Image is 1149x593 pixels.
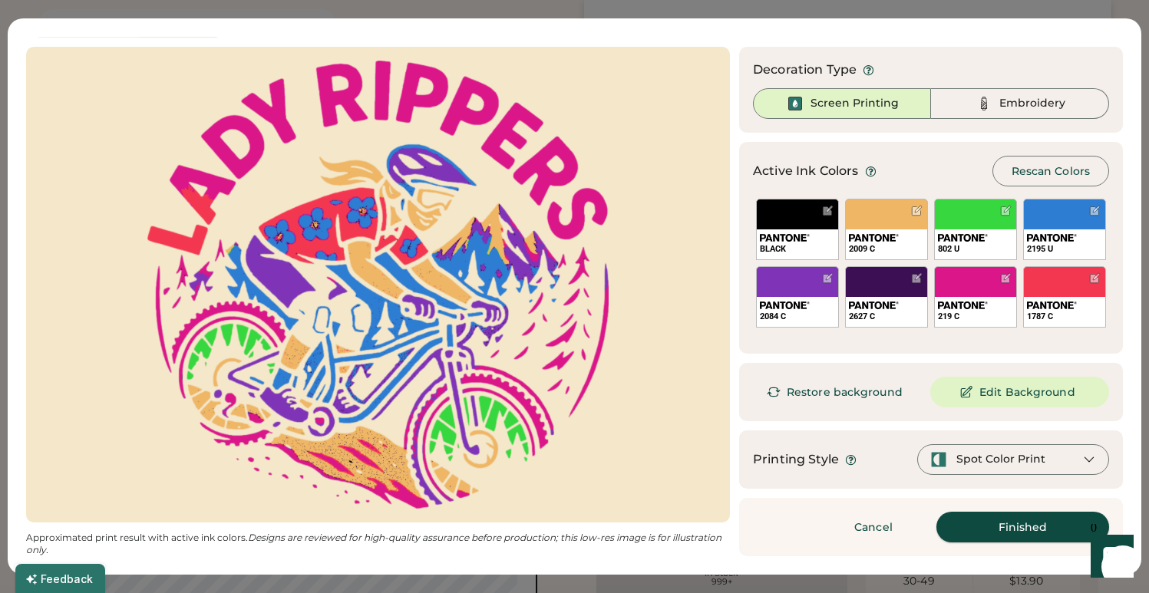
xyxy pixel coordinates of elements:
[760,234,810,242] img: 1024px-Pantone_logo.svg.png
[938,301,988,309] img: 1024px-Pantone_logo.svg.png
[26,532,724,555] em: Designs are reviewed for high-quality assurance before production; this low-res image is for illu...
[820,512,927,542] button: Cancel
[849,234,899,242] img: 1024px-Pantone_logo.svg.png
[956,452,1045,467] div: Spot Color Print
[1076,524,1142,590] iframe: Front Chat
[930,377,1109,407] button: Edit Background
[26,532,730,556] div: Approximated print result with active ink colors.
[936,512,1109,542] button: Finished
[938,234,988,242] img: 1024px-Pantone_logo.svg.png
[999,96,1065,111] div: Embroidery
[786,94,804,113] img: Ink%20-%20Selected.svg
[811,96,899,111] div: Screen Printing
[760,301,810,309] img: 1024px-Pantone_logo.svg.png
[753,377,921,407] button: Restore background
[992,156,1109,186] button: Rescan Colors
[849,243,924,255] div: 2009 C
[930,451,947,468] img: spot-color-green.svg
[753,61,857,79] div: Decoration Type
[1027,311,1102,322] div: 1787 C
[938,243,1013,255] div: 802 U
[1027,234,1077,242] img: 1024px-Pantone_logo.svg.png
[849,301,899,309] img: 1024px-Pantone_logo.svg.png
[938,311,1013,322] div: 219 C
[760,311,835,322] div: 2084 C
[753,162,859,180] div: Active Ink Colors
[753,450,839,469] div: Printing Style
[760,243,835,255] div: BLACK
[975,94,993,113] img: Thread%20-%20Unselected.svg
[849,311,924,322] div: 2627 C
[1027,243,1102,255] div: 2195 U
[1027,301,1077,309] img: 1024px-Pantone_logo.svg.png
